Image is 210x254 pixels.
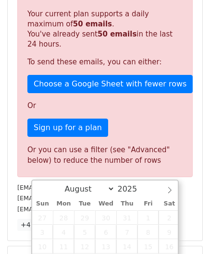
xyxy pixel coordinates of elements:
span: August 16, 2025 [159,239,180,254]
a: Choose a Google Sheet with fewer rows [27,75,193,93]
span: Sun [32,201,53,207]
span: August 8, 2025 [137,225,159,239]
span: August 4, 2025 [53,225,74,239]
span: August 11, 2025 [53,239,74,254]
a: +47 more [17,219,58,231]
span: August 12, 2025 [74,239,95,254]
span: July 29, 2025 [74,210,95,225]
div: Or you can use a filter (see "Advanced" below) to reduce the number of rows [27,145,183,166]
span: Wed [95,201,116,207]
span: August 9, 2025 [159,225,180,239]
span: Fri [137,201,159,207]
span: Thu [116,201,137,207]
span: July 31, 2025 [116,210,137,225]
span: July 30, 2025 [95,210,116,225]
strong: 50 emails [98,30,136,38]
small: [EMAIL_ADDRESS][DOMAIN_NAME] [17,194,124,202]
span: August 7, 2025 [116,225,137,239]
span: August 5, 2025 [74,225,95,239]
p: Or [27,101,183,111]
iframe: Chat Widget [162,208,210,254]
span: Mon [53,201,74,207]
span: August 6, 2025 [95,225,116,239]
small: [EMAIL_ADDRESS][DOMAIN_NAME] [17,184,124,191]
p: To send these emails, you can either: [27,57,183,67]
span: August 10, 2025 [32,239,53,254]
span: August 13, 2025 [95,239,116,254]
span: August 3, 2025 [32,225,53,239]
strong: 50 emails [73,20,112,28]
span: August 2, 2025 [159,210,180,225]
span: July 28, 2025 [53,210,74,225]
p: Your current plan supports a daily maximum of . You've already sent in the last 24 hours. [27,9,183,49]
small: [EMAIL_ADDRESS][DOMAIN_NAME] [17,206,124,213]
a: Sign up for a plan [27,119,108,137]
span: Tue [74,201,95,207]
input: Year [115,184,149,194]
span: Sat [159,201,180,207]
span: August 1, 2025 [137,210,159,225]
span: July 27, 2025 [32,210,53,225]
span: August 14, 2025 [116,239,137,254]
span: August 15, 2025 [137,239,159,254]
